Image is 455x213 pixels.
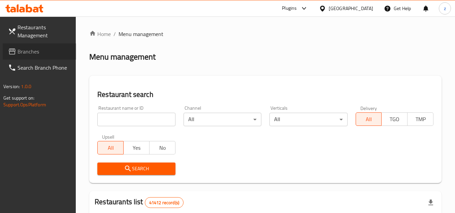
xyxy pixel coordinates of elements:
[113,30,116,38] li: /
[102,134,115,139] label: Upsell
[152,143,173,153] span: No
[3,60,76,76] a: Search Branch Phone
[359,114,379,124] span: All
[97,113,175,126] input: Search for restaurant name or ID..
[21,82,31,91] span: 1.0.0
[123,141,150,154] button: Yes
[407,112,433,126] button: TMP
[184,113,261,126] div: All
[269,113,347,126] div: All
[360,106,377,110] label: Delivery
[97,163,175,175] button: Search
[97,90,433,100] h2: Restaurant search
[149,141,175,154] button: No
[282,4,297,12] div: Plugins
[95,197,184,208] h2: Restaurants list
[97,141,124,154] button: All
[3,100,46,109] a: Support.OpsPlatform
[145,197,184,208] div: Total records count
[410,114,431,124] span: TMP
[444,5,446,12] span: z
[18,23,71,39] span: Restaurants Management
[89,30,442,38] nav: breadcrumb
[329,5,373,12] div: [GEOGRAPHIC_DATA]
[3,94,34,102] span: Get support on:
[119,30,163,38] span: Menu management
[145,200,183,206] span: 41412 record(s)
[3,43,76,60] a: Branches
[3,19,76,43] a: Restaurants Management
[18,64,71,72] span: Search Branch Phone
[384,114,405,124] span: TGO
[423,194,439,211] div: Export file
[89,30,111,38] a: Home
[100,143,121,153] span: All
[89,51,156,62] h2: Menu management
[3,82,20,91] span: Version:
[103,165,170,173] span: Search
[356,112,382,126] button: All
[18,47,71,56] span: Branches
[381,112,408,126] button: TGO
[126,143,147,153] span: Yes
